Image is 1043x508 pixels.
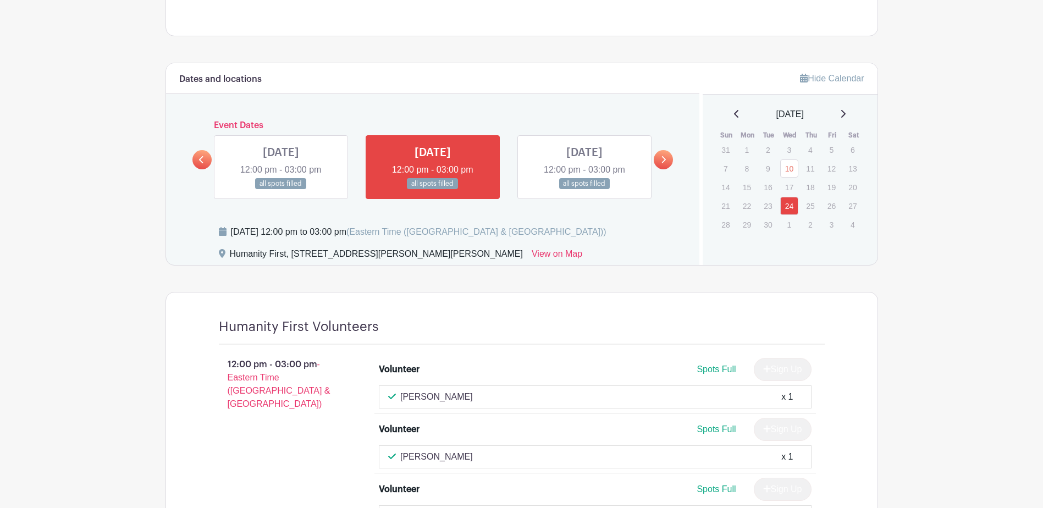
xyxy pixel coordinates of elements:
[738,216,756,233] p: 29
[716,197,735,214] p: 21
[179,74,262,85] h6: Dates and locations
[759,160,777,177] p: 9
[231,225,606,239] div: [DATE] 12:00 pm to 03:00 pm
[843,130,864,141] th: Sat
[400,390,473,404] p: [PERSON_NAME]
[823,216,841,233] p: 3
[776,108,804,121] span: [DATE]
[823,160,841,177] p: 12
[201,354,362,415] p: 12:00 pm - 03:00 pm
[780,159,798,178] a: 10
[780,141,798,158] p: 3
[400,450,473,463] p: [PERSON_NAME]
[801,216,819,233] p: 2
[212,120,654,131] h6: Event Dates
[801,197,819,214] p: 25
[697,365,736,374] span: Spots Full
[230,247,523,265] div: Humanity First, [STREET_ADDRESS][PERSON_NAME][PERSON_NAME]
[823,179,841,196] p: 19
[780,130,801,141] th: Wed
[800,74,864,83] a: Hide Calendar
[823,197,841,214] p: 26
[843,179,862,196] p: 20
[758,130,780,141] th: Tue
[780,216,798,233] p: 1
[822,130,843,141] th: Fri
[759,216,777,233] p: 30
[843,141,862,158] p: 6
[759,179,777,196] p: 16
[801,179,819,196] p: 18
[801,160,819,177] p: 11
[379,483,420,496] div: Volunteer
[716,160,735,177] p: 7
[738,197,756,214] p: 22
[379,363,420,376] div: Volunteer
[716,141,735,158] p: 31
[716,216,735,233] p: 28
[823,141,841,158] p: 5
[843,216,862,233] p: 4
[532,247,582,265] a: View on Map
[843,160,862,177] p: 13
[346,227,606,236] span: (Eastern Time ([GEOGRAPHIC_DATA] & [GEOGRAPHIC_DATA]))
[379,423,420,436] div: Volunteer
[759,197,777,214] p: 23
[781,390,793,404] div: x 1
[219,319,379,335] h4: Humanity First Volunteers
[780,179,798,196] p: 17
[716,179,735,196] p: 14
[738,141,756,158] p: 1
[781,450,793,463] div: x 1
[716,130,737,141] th: Sun
[697,424,736,434] span: Spots Full
[738,179,756,196] p: 15
[737,130,759,141] th: Mon
[843,197,862,214] p: 27
[697,484,736,494] span: Spots Full
[759,141,777,158] p: 2
[738,160,756,177] p: 8
[801,130,822,141] th: Thu
[780,197,798,215] a: 24
[801,141,819,158] p: 4
[228,360,330,408] span: - Eastern Time ([GEOGRAPHIC_DATA] & [GEOGRAPHIC_DATA])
